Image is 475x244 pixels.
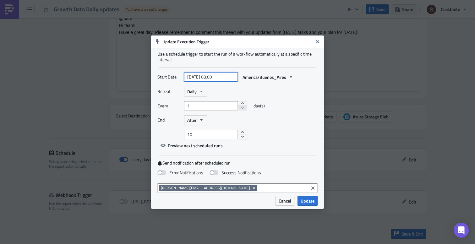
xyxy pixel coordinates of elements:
[157,115,181,125] label: End:
[276,196,294,206] button: Cancel
[161,185,250,191] span: [PERSON_NAME][EMAIL_ADDRESS][DOMAIN_NAME]
[157,160,318,166] label: Send notification after scheduled run
[239,72,297,82] button: America/Buenos_Aires
[210,170,261,176] label: Success Notifications
[251,185,257,191] button: Remove Tag
[168,142,223,149] span: Preview next scheduled runs
[238,134,247,139] button: decrement
[184,115,207,125] button: After
[254,101,265,111] span: day(s)
[157,101,181,111] label: Every
[313,37,322,46] button: Close
[3,3,300,8] p: @here
[157,141,226,150] button: Preview next scheduled runs
[157,51,318,62] div: Use a schedule trigger to start the run of a workflow automatically at a specific time interval.
[187,88,197,95] span: Daily
[279,198,291,204] span: Cancel
[3,16,300,21] p: Have a great day! Please remember to comment this thread with your updates from [DATE] tasks and ...
[238,101,247,106] button: increment
[162,39,313,45] h6: Update Execution Trigger
[243,74,286,80] span: America/Buenos_Aires
[298,196,318,206] button: Update
[3,9,300,14] p: Hi team!
[3,3,300,21] body: Rich Text Area. Press ALT-0 for help.
[187,117,197,123] span: After
[157,170,203,176] label: Error Notifications
[184,87,207,96] button: Daily
[309,184,317,192] button: Clear selected items
[238,130,247,135] button: increment
[301,198,314,204] span: Update
[238,106,247,111] button: decrement
[184,72,238,82] input: YYYY-MM-DD HH:mm
[157,72,181,82] label: Start Date:
[157,87,181,96] label: Repeat:
[454,223,469,238] div: Open Intercom Messenger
